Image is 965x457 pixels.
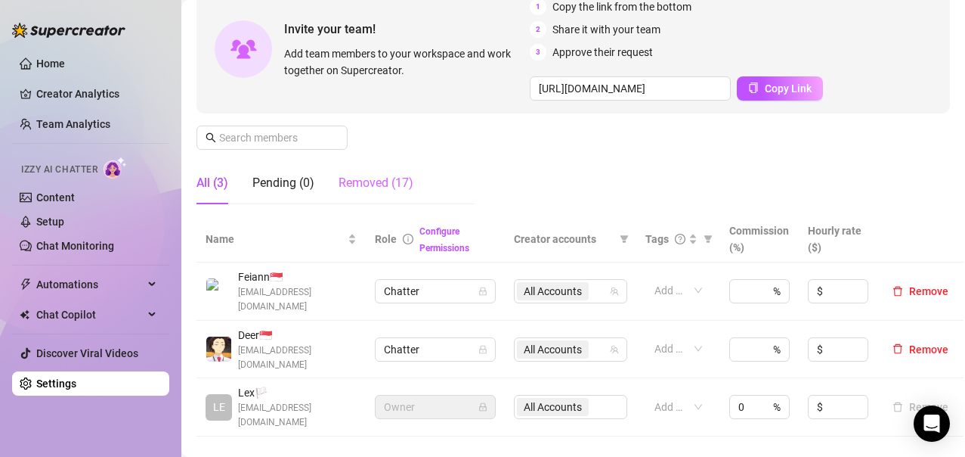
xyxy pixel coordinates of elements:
[610,345,619,354] span: team
[384,396,487,418] span: Owner
[238,285,357,314] span: [EMAIL_ADDRESS][DOMAIN_NAME]
[36,58,65,70] a: Home
[675,234,685,244] span: question-circle
[886,282,954,300] button: Remove
[720,216,799,263] th: Commission (%)
[701,228,716,250] span: filter
[252,174,314,192] div: Pending (0)
[384,280,487,303] span: Chatter
[238,401,357,430] span: [EMAIL_ADDRESS][DOMAIN_NAME]
[552,21,660,38] span: Share it with your team
[524,283,582,300] span: All Accounts
[517,340,589,359] span: All Accounts
[403,234,413,244] span: info-circle
[104,157,127,179] img: AI Chatter
[36,191,75,204] a: Content
[36,347,138,359] a: Discover Viral Videos
[238,344,357,372] span: [EMAIL_ADDRESS][DOMAIN_NAME]
[12,23,125,38] img: logo-BBDzfeDw.svg
[36,378,76,390] a: Settings
[238,327,357,344] span: Deer 🇸🇬
[909,285,948,297] span: Remove
[238,269,357,285] span: Feiann 🇸🇬
[213,399,225,415] span: LE
[765,82,812,95] span: Copy Link
[196,174,228,192] div: All (3)
[645,231,669,247] span: Tags
[419,226,469,253] a: Configure Permissions
[886,398,954,416] button: Remove
[524,341,582,358] span: All Accounts
[704,235,713,244] span: filter
[238,384,357,401] span: Lex 🏳️
[478,403,487,412] span: lock
[892,286,903,297] span: delete
[206,337,231,362] img: Deer
[799,216,877,263] th: Hourly rate ($)
[284,20,530,39] span: Invite your team!
[620,235,629,244] span: filter
[514,231,614,247] span: Creator accounts
[517,282,589,300] span: All Accounts
[617,228,632,250] span: filter
[552,44,653,61] span: Approve their request
[530,21,546,38] span: 2
[36,118,110,130] a: Team Analytics
[737,76,823,101] button: Copy Link
[478,345,487,354] span: lock
[886,340,954,359] button: Remove
[36,272,144,297] span: Automations
[748,82,759,93] span: copy
[21,163,97,177] span: Izzy AI Chatter
[339,174,413,192] div: Removed (17)
[196,216,366,263] th: Name
[530,44,546,61] span: 3
[20,278,32,291] span: thunderbolt
[610,287,619,296] span: team
[892,344,903,354] span: delete
[914,406,950,442] div: Open Intercom Messenger
[284,45,524,79] span: Add team members to your workspace and work together on Supercreator.
[478,287,487,296] span: lock
[36,240,114,252] a: Chat Monitoring
[384,338,487,361] span: Chatter
[206,278,231,303] img: Feiann
[219,129,326,146] input: Search members
[206,132,216,143] span: search
[36,82,157,106] a: Creator Analytics
[20,309,29,320] img: Chat Copilot
[36,303,144,327] span: Chat Copilot
[909,344,948,356] span: Remove
[36,216,64,228] a: Setup
[206,231,345,247] span: Name
[375,233,397,245] span: Role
